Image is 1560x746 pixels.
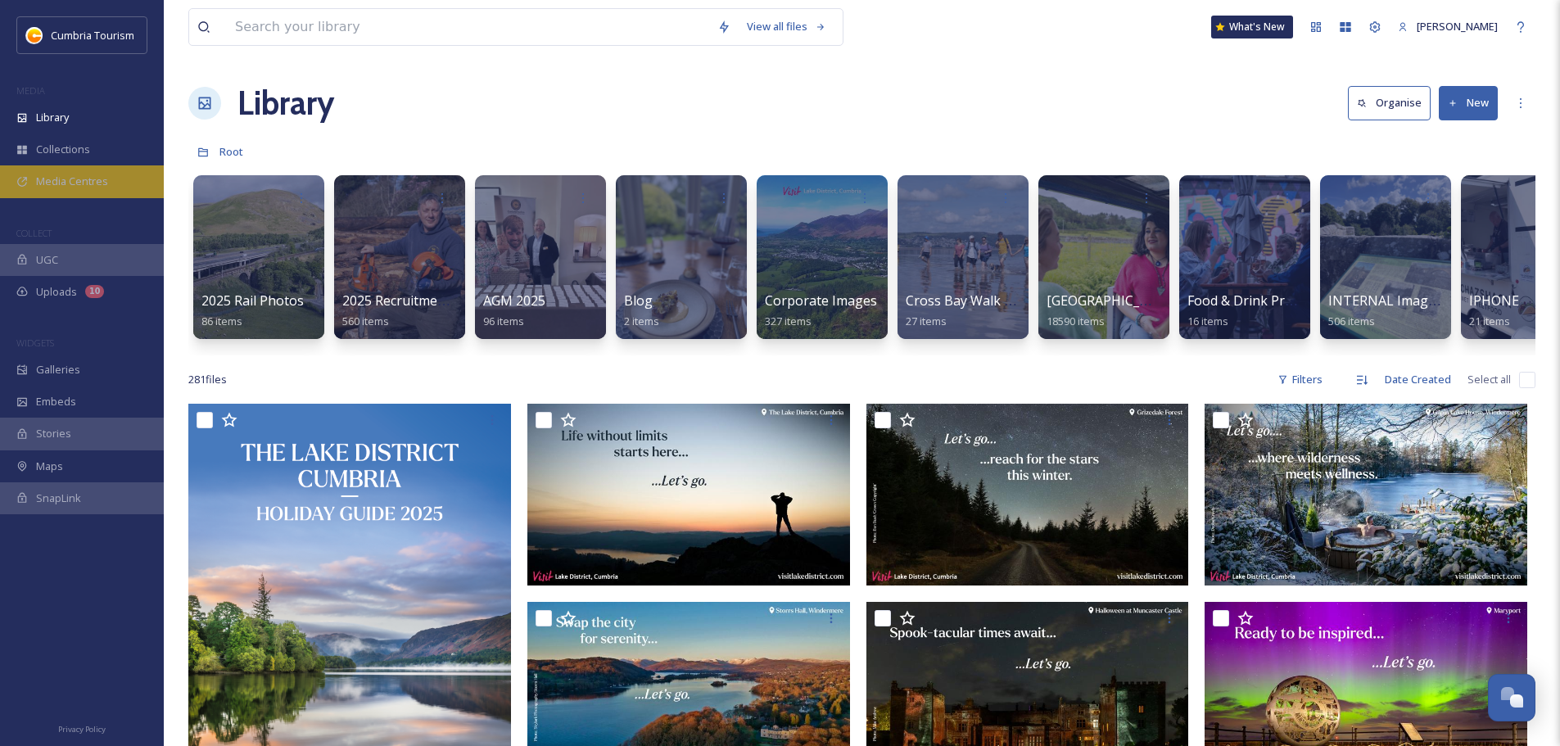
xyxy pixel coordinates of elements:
[624,314,659,328] span: 2 items
[58,724,106,735] span: Privacy Policy
[624,292,653,310] span: Blog
[1328,293,1448,328] a: INTERNAL Imagery506 items
[36,174,108,189] span: Media Centres
[1269,364,1331,396] div: Filters
[188,372,227,387] span: 281 file s
[342,292,567,310] span: 2025 Recruitment - [PERSON_NAME]
[201,314,242,328] span: 86 items
[527,404,850,585] img: lake-district-cumbria-life-without-limits.jpg
[1187,293,1314,328] a: Food & Drink Project16 items
[26,27,43,43] img: images.jpg
[201,293,304,328] a: 2025 Rail Photos86 items
[219,142,243,161] a: Root
[1469,314,1510,328] span: 21 items
[36,284,77,300] span: Uploads
[1488,674,1535,721] button: Open Chat
[1328,292,1448,310] span: INTERNAL Imagery
[219,144,243,159] span: Root
[1187,314,1228,328] span: 16 items
[36,426,71,441] span: Stories
[765,292,877,310] span: Corporate Images
[624,293,659,328] a: Blog2 items
[483,292,545,310] span: AGM 2025
[1417,19,1498,34] span: [PERSON_NAME]
[342,293,567,328] a: 2025 Recruitment - [PERSON_NAME]560 items
[36,142,90,157] span: Collections
[765,314,812,328] span: 327 items
[36,491,81,506] span: SnapLink
[1469,293,1519,328] a: IPHONE21 items
[201,292,304,310] span: 2025 Rail Photos
[1469,292,1519,310] span: IPHONE
[1205,404,1527,585] img: gilpin-lake-house-wilderness-meets-wellness.jpg
[16,227,52,239] span: COLLECT
[483,293,545,328] a: AGM 202596 items
[866,404,1189,585] img: grizedale-reach-for-the-stars.jpg
[906,292,1033,310] span: Cross Bay Walk 2024
[342,314,389,328] span: 560 items
[36,459,63,474] span: Maps
[906,293,1033,328] a: Cross Bay Walk 202427 items
[1328,314,1375,328] span: 506 items
[51,28,134,43] span: Cumbria Tourism
[1467,372,1511,387] span: Select all
[1047,293,1178,328] a: [GEOGRAPHIC_DATA]18590 items
[1047,292,1178,310] span: [GEOGRAPHIC_DATA]
[58,718,106,738] a: Privacy Policy
[765,293,877,328] a: Corporate Images327 items
[1390,11,1506,43] a: [PERSON_NAME]
[1377,364,1459,396] div: Date Created
[237,79,334,128] a: Library
[85,285,104,298] div: 10
[1187,292,1314,310] span: Food & Drink Project
[16,337,54,349] span: WIDGETS
[1047,314,1105,328] span: 18590 items
[1348,86,1439,120] a: Organise
[36,362,80,378] span: Galleries
[483,314,524,328] span: 96 items
[1348,86,1431,120] button: Organise
[1439,86,1498,120] button: New
[227,9,709,45] input: Search your library
[739,11,834,43] a: View all files
[1211,16,1293,38] a: What's New
[36,394,76,409] span: Embeds
[36,110,69,125] span: Library
[16,84,45,97] span: MEDIA
[36,252,58,268] span: UGC
[906,314,947,328] span: 27 items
